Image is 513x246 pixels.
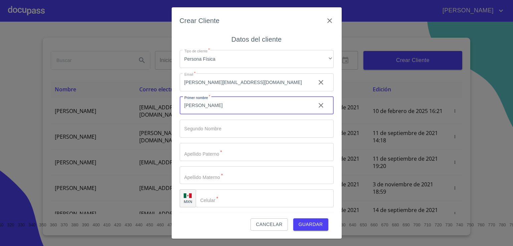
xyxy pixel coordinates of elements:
[180,50,334,68] div: Persona Física
[313,97,329,113] button: clear input
[256,220,282,229] span: Cancelar
[299,220,323,229] span: Guardar
[184,199,192,204] p: MXN
[231,34,282,45] h6: Datos del cliente
[184,193,192,198] img: R93DlvwvvjP9fbrDwZeCRYBHk45OWMq+AAOlFVsxT89f82nwPLnD58IP7+ANJEaWYhP0Tx8kkA0WlQMPQsAAgwAOmBj20AXj6...
[180,15,220,26] h6: Crear Cliente
[250,218,288,231] button: Cancelar
[313,74,329,90] button: clear input
[293,218,328,231] button: Guardar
